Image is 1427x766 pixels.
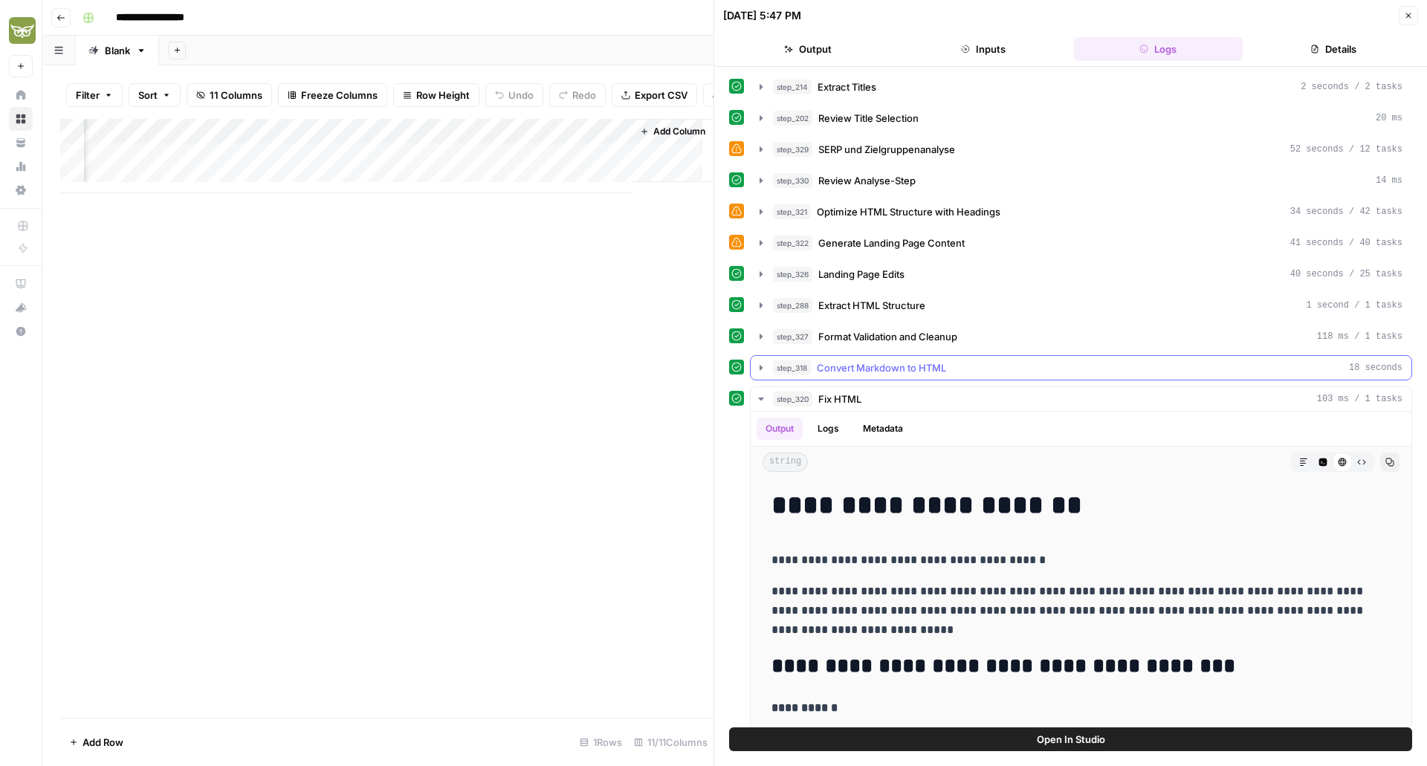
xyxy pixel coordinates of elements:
[508,88,534,103] span: Undo
[757,418,803,440] button: Output
[751,262,1411,286] button: 40 seconds / 25 tasks
[817,204,1000,219] span: Optimize HTML Structure with Headings
[751,293,1411,317] button: 1 second / 1 tasks
[66,83,123,107] button: Filter
[773,392,812,406] span: step_320
[9,83,33,107] a: Home
[9,131,33,155] a: Your Data
[773,79,812,94] span: step_214
[763,452,808,472] span: string
[773,360,811,375] span: step_318
[549,83,606,107] button: Redo
[76,88,100,103] span: Filter
[818,392,861,406] span: Fix HTML
[818,298,925,313] span: Extract HTML Structure
[751,106,1411,130] button: 20 ms
[138,88,158,103] span: Sort
[818,111,919,126] span: Review Title Selection
[187,83,272,107] button: 11 Columns
[1376,174,1402,187] span: 14 ms
[818,79,876,94] span: Extract Titles
[10,296,32,319] div: What's new?
[76,36,159,65] a: Blank
[817,360,946,375] span: Convert Markdown to HTML
[899,37,1068,61] button: Inputs
[751,200,1411,224] button: 34 seconds / 42 tasks
[9,296,33,319] button: What's new?
[773,329,812,344] span: step_327
[773,236,812,250] span: step_322
[60,730,132,754] button: Add Row
[723,37,893,61] button: Output
[773,204,811,219] span: step_321
[818,329,957,344] span: Format Validation and Cleanup
[301,88,378,103] span: Freeze Columns
[9,155,33,178] a: Usage
[105,43,130,58] div: Blank
[9,12,33,49] button: Workspace: Evergreen Media
[9,319,33,343] button: Help + Support
[773,142,812,157] span: step_329
[634,122,711,141] button: Add Column
[1249,37,1418,61] button: Details
[1376,111,1402,125] span: 20 ms
[1317,330,1402,343] span: 118 ms / 1 tasks
[1317,392,1402,406] span: 103 ms / 1 tasks
[751,356,1411,380] button: 18 seconds
[818,236,965,250] span: Generate Landing Page Content
[1349,361,1402,374] span: 18 seconds
[9,17,36,44] img: Evergreen Media Logo
[278,83,387,107] button: Freeze Columns
[1037,732,1105,747] span: Open In Studio
[809,418,848,440] button: Logs
[751,169,1411,192] button: 14 ms
[653,125,705,138] span: Add Column
[1290,267,1402,281] span: 40 seconds / 25 tasks
[818,142,955,157] span: SERP und Zielgruppenanalyse
[751,75,1411,99] button: 2 seconds / 2 tasks
[751,137,1411,161] button: 52 seconds / 12 tasks
[416,88,470,103] span: Row Height
[773,298,812,313] span: step_288
[1290,205,1402,218] span: 34 seconds / 42 tasks
[751,231,1411,255] button: 41 seconds / 40 tasks
[572,88,596,103] span: Redo
[1074,37,1243,61] button: Logs
[729,727,1412,751] button: Open In Studio
[1290,143,1402,156] span: 52 seconds / 12 tasks
[210,88,262,103] span: 11 Columns
[1301,80,1402,94] span: 2 seconds / 2 tasks
[1290,236,1402,250] span: 41 seconds / 40 tasks
[9,107,33,131] a: Browse
[751,325,1411,348] button: 118 ms / 1 tasks
[854,418,912,440] button: Metadata
[635,88,687,103] span: Export CSV
[612,83,697,107] button: Export CSV
[628,730,713,754] div: 11/11 Columns
[129,83,181,107] button: Sort
[773,173,812,188] span: step_330
[723,8,801,23] div: [DATE] 5:47 PM
[751,387,1411,411] button: 103 ms / 1 tasks
[485,83,543,107] button: Undo
[393,83,479,107] button: Row Height
[818,267,905,282] span: Landing Page Edits
[818,173,916,188] span: Review Analyse-Step
[9,178,33,202] a: Settings
[9,272,33,296] a: AirOps Academy
[1306,299,1402,312] span: 1 second / 1 tasks
[773,111,812,126] span: step_202
[773,267,812,282] span: step_326
[82,735,123,750] span: Add Row
[574,730,628,754] div: 1 Rows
